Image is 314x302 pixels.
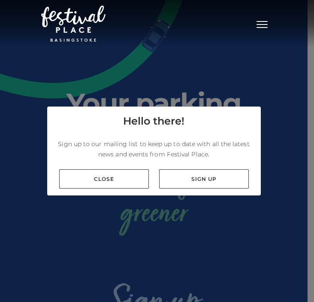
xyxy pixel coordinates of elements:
[159,169,249,189] a: Sign up
[123,113,184,129] h4: Hello there!
[41,6,106,42] img: Festival Place Logo
[251,17,273,30] button: Toggle navigation
[59,169,149,189] a: Close
[54,139,254,159] p: Sign up to our mailing list to keep up to date with all the latest news and events from Festival ...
